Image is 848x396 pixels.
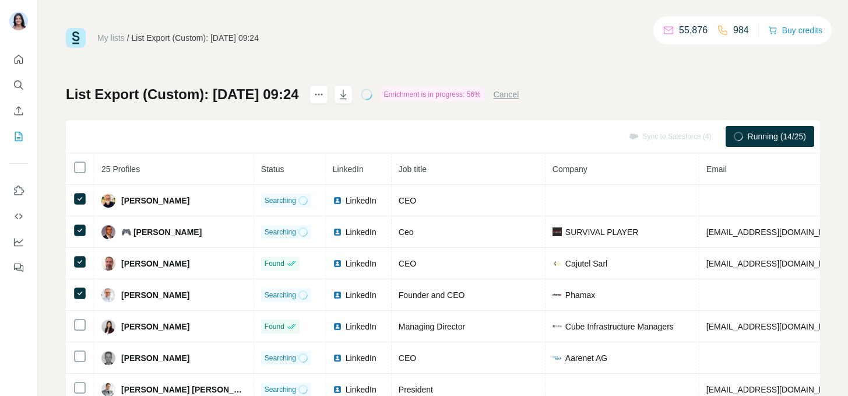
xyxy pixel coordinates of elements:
[706,259,845,268] span: [EMAIL_ADDRESS][DOMAIN_NAME]
[333,290,342,300] img: LinkedIn logo
[132,32,259,44] div: List Export (Custom): [DATE] 09:24
[121,258,189,269] span: [PERSON_NAME]
[399,164,427,174] span: Job title
[9,126,28,147] button: My lists
[399,227,414,237] span: Ceo
[553,290,562,300] img: company-logo
[346,384,377,395] span: LinkedIn
[9,75,28,96] button: Search
[101,257,115,271] img: Avatar
[101,288,115,302] img: Avatar
[553,227,562,237] img: company-logo
[346,289,377,301] span: LinkedIn
[494,89,519,100] button: Cancel
[101,351,115,365] img: Avatar
[399,353,416,363] span: CEO
[346,352,377,364] span: LinkedIn
[553,164,587,174] span: Company
[261,164,284,174] span: Status
[9,232,28,253] button: Dashboard
[553,322,562,331] img: company-logo
[553,259,562,268] img: company-logo
[9,100,28,121] button: Enrich CSV
[706,164,727,174] span: Email
[679,23,708,37] p: 55,876
[101,164,140,174] span: 25 Profiles
[553,353,562,363] img: company-logo
[265,384,296,395] span: Searching
[66,28,86,48] img: Surfe Logo
[399,385,433,394] span: President
[121,289,189,301] span: [PERSON_NAME]
[399,322,465,331] span: Managing Director
[333,322,342,331] img: LinkedIn logo
[706,322,845,331] span: [EMAIL_ADDRESS][DOMAIN_NAME]
[399,259,416,268] span: CEO
[101,194,115,208] img: Avatar
[265,195,296,206] span: Searching
[265,227,296,237] span: Searching
[66,85,299,104] h1: List Export (Custom): [DATE] 09:24
[333,385,342,394] img: LinkedIn logo
[346,226,377,238] span: LinkedIn
[265,290,296,300] span: Searching
[9,180,28,201] button: Use Surfe on LinkedIn
[101,320,115,334] img: Avatar
[399,290,465,300] span: Founder and CEO
[565,258,607,269] span: Cajutel Sarl
[9,12,28,30] img: Avatar
[333,353,342,363] img: LinkedIn logo
[565,321,674,332] span: Cube Infrastructure Managers
[121,321,189,332] span: [PERSON_NAME]
[346,195,377,206] span: LinkedIn
[346,258,377,269] span: LinkedIn
[121,195,189,206] span: [PERSON_NAME]
[333,164,364,174] span: LinkedIn
[9,49,28,70] button: Quick start
[333,196,342,205] img: LinkedIn logo
[265,353,296,363] span: Searching
[706,385,845,394] span: [EMAIL_ADDRESS][DOMAIN_NAME]
[9,257,28,278] button: Feedback
[265,321,284,332] span: Found
[121,226,202,238] span: 🎮 [PERSON_NAME]
[565,289,595,301] span: Phamax
[127,32,129,44] li: /
[706,227,845,237] span: [EMAIL_ADDRESS][DOMAIN_NAME]
[333,227,342,237] img: LinkedIn logo
[399,196,416,205] span: CEO
[265,258,284,269] span: Found
[121,352,189,364] span: [PERSON_NAME]
[748,131,806,142] span: Running (14/25)
[101,225,115,239] img: Avatar
[565,352,607,364] span: Aarenet AG
[97,33,125,43] a: My lists
[9,206,28,227] button: Use Surfe API
[121,384,247,395] span: [PERSON_NAME] [PERSON_NAME]
[733,23,749,37] p: 984
[381,87,484,101] div: Enrichment is in progress: 56%
[309,85,328,104] button: actions
[346,321,377,332] span: LinkedIn
[565,226,639,238] span: SURVIVAL PLAYER
[768,22,822,38] button: Buy credits
[333,259,342,268] img: LinkedIn logo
